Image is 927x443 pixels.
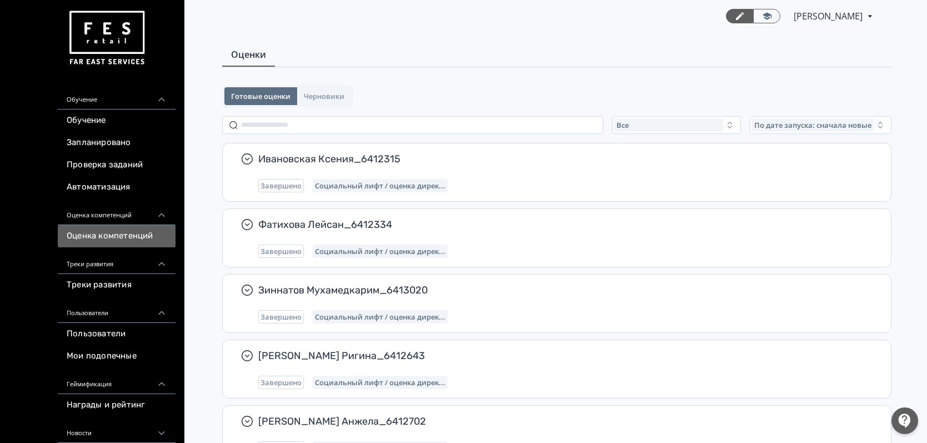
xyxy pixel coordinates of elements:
[58,247,176,274] div: Треки развития
[58,154,176,176] a: Проверка заданий
[58,176,176,198] a: Автоматизация
[258,283,864,297] span: Зиннатов Мухамедкарим_6413020
[612,116,741,134] button: Все
[260,247,302,256] span: Завершено
[315,378,445,387] span: Социальный лифт / оценка директора магазина
[260,181,302,190] span: Завершено
[315,247,445,256] span: Социальный лифт / оценка директора магазина
[58,345,176,367] a: Мои подопечные
[753,9,780,23] a: Переключиться в режим ученика
[58,274,176,296] a: Треки развития
[617,121,629,130] span: Все
[58,225,176,247] a: Оценка компетенций
[258,218,864,231] span: Фатихова Лейсан_6412334
[754,121,871,130] span: По дате запуска: сначала новые
[315,181,445,190] span: Социальный лифт / оценка директора магазина
[258,415,864,428] span: [PERSON_NAME] Анжела_6412702
[58,416,176,443] div: Новости
[231,92,290,101] span: Готовые оценки
[297,87,351,105] button: Черновики
[58,83,176,109] div: Обучение
[260,312,302,321] span: Завершено
[315,312,445,321] span: Социальный лифт / оценка директора магазина
[58,132,176,154] a: Запланировано
[258,349,864,362] span: [PERSON_NAME] Ригина_6412643
[58,394,176,416] a: Награды и рейтинг
[67,7,147,69] img: https://files.teachbase.ru/system/account/57463/logo/medium-936fc5084dd2c598f50a98b9cbe0469a.png
[58,323,176,345] a: Пользователи
[260,378,302,387] span: Завершено
[224,87,297,105] button: Готовые оценки
[58,296,176,323] div: Пользователи
[231,48,266,61] span: Оценки
[750,116,891,134] button: По дате запуска: сначала новые
[258,152,864,166] span: Ивановская Ксения_6412315
[58,109,176,132] a: Обучение
[304,92,344,101] span: Черновики
[58,367,176,394] div: Геймификация
[794,9,864,23] span: Екатерина Лавринова
[58,198,176,225] div: Оценка компетенций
